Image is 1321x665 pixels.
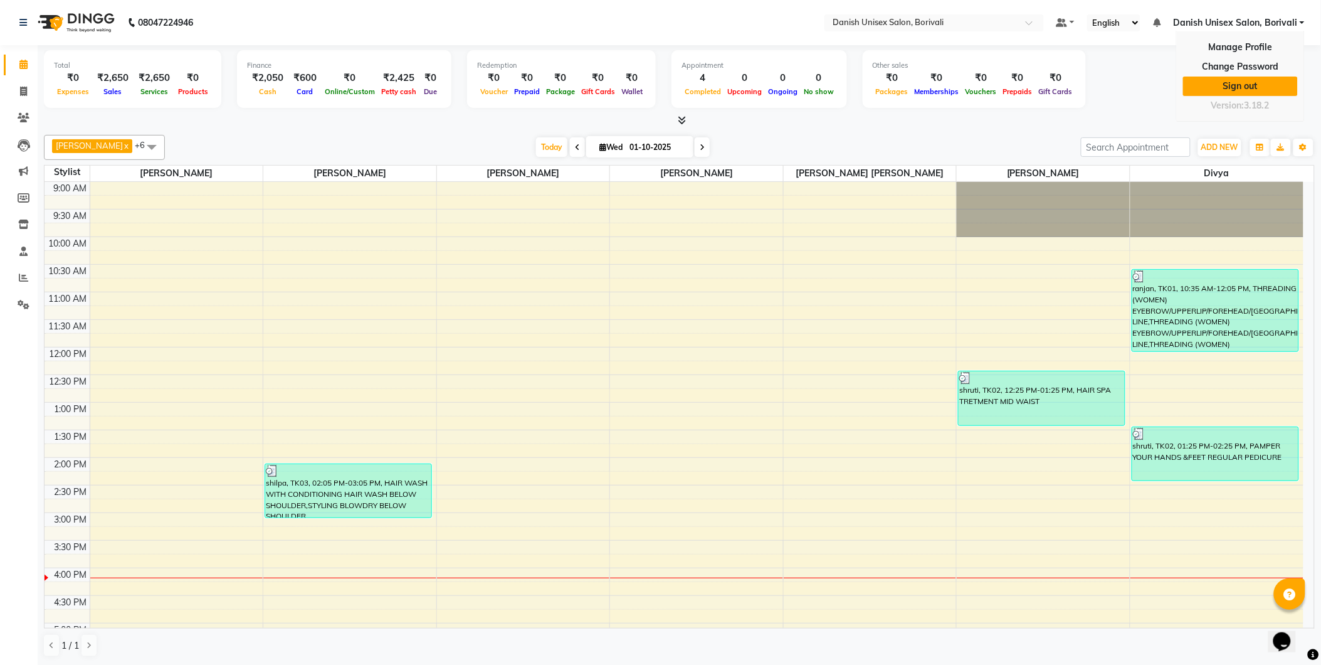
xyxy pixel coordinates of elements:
a: Manage Profile [1183,38,1298,57]
a: x [123,141,129,151]
div: 4:00 PM [52,568,90,582]
input: Search Appointment [1081,137,1191,157]
span: +6 [135,140,154,150]
span: [PERSON_NAME] [90,166,263,181]
span: [PERSON_NAME] [437,166,610,181]
span: Packages [873,87,912,96]
span: Divya [1130,166,1303,181]
div: Version:3.18.2 [1183,97,1298,115]
div: ₹600 [288,71,322,85]
div: 12:30 PM [47,375,90,388]
span: ADD NEW [1201,142,1238,152]
div: 5:00 PM [52,624,90,637]
div: Finance [247,60,441,71]
div: ₹0 [962,71,1000,85]
div: 2:00 PM [52,458,90,471]
div: 11:30 AM [46,320,90,333]
div: ₹2,650 [134,71,175,85]
span: Completed [682,87,724,96]
span: Online/Custom [322,87,378,96]
div: ₹0 [54,71,92,85]
div: 4:30 PM [52,596,90,609]
div: 12:00 PM [47,348,90,361]
div: ₹0 [873,71,912,85]
div: 4 [682,71,724,85]
span: Wed [596,142,626,152]
div: 3:30 PM [52,541,90,554]
div: shruti, TK02, 01:25 PM-02:25 PM, PAMPER YOUR HANDS &FEET REGULAR PEDICURE [1132,427,1298,481]
span: [PERSON_NAME] [56,141,123,151]
span: Gift Cards [1036,87,1076,96]
span: [PERSON_NAME] [957,166,1130,181]
div: ₹0 [578,71,618,85]
span: Wallet [618,87,646,96]
div: Appointment [682,60,837,71]
div: Stylist [45,166,90,179]
div: 3:00 PM [52,513,90,526]
span: 1 / 1 [61,639,79,652]
span: Products [175,87,211,96]
div: ₹2,650 [92,71,134,85]
span: No show [801,87,837,96]
span: Cash [256,87,280,96]
div: ₹0 [543,71,578,85]
span: [PERSON_NAME] [610,166,783,181]
div: ₹2,425 [378,71,419,85]
div: ₹0 [1000,71,1036,85]
div: ₹0 [1036,71,1076,85]
button: ADD NEW [1198,139,1241,156]
div: ₹0 [511,71,543,85]
div: 11:00 AM [46,292,90,306]
span: Due [421,87,440,96]
div: 1:30 PM [52,430,90,444]
div: shruti, TK02, 12:25 PM-01:25 PM, HAIR SPA TRETMENT MID WAIST [959,371,1125,425]
span: [PERSON_NAME] [PERSON_NAME] [784,166,957,181]
div: ₹0 [618,71,646,85]
div: 9:00 AM [51,182,90,195]
div: 10:30 AM [46,265,90,278]
div: ranjan, TK01, 10:35 AM-12:05 PM, THREADING (WOMEN) EYEBROW/UPPERLIP/FOREHEAD/[GEOGRAPHIC_DATA]/JA... [1132,270,1298,351]
span: Memberships [912,87,962,96]
span: Services [137,87,171,96]
span: Sales [101,87,125,96]
div: Redemption [477,60,646,71]
div: ₹0 [419,71,441,85]
span: Voucher [477,87,511,96]
span: Petty cash [378,87,419,96]
input: 2025-10-01 [626,138,688,157]
div: 9:30 AM [51,210,90,223]
span: Card [294,87,317,96]
a: Sign out [1183,77,1298,96]
div: shilpa, TK03, 02:05 PM-03:05 PM, HAIR WASH WITH CONDITIONING HAIR WASH BELOW SHOULDER,STYLING BLO... [265,464,431,518]
div: ₹2,050 [247,71,288,85]
div: ₹0 [477,71,511,85]
span: Upcoming [724,87,765,96]
span: Gift Cards [578,87,618,96]
iframe: chat widget [1268,615,1308,652]
span: Danish Unisex Salon, Borivali [1173,16,1297,29]
span: Prepaid [511,87,543,96]
span: Expenses [54,87,92,96]
span: Vouchers [962,87,1000,96]
div: ₹0 [912,71,962,85]
div: ₹0 [175,71,211,85]
div: 0 [724,71,765,85]
span: Package [543,87,578,96]
img: logo [32,5,118,40]
span: Prepaids [1000,87,1036,96]
div: Other sales [873,60,1076,71]
span: Ongoing [765,87,801,96]
span: [PERSON_NAME] [263,166,436,181]
b: 08047224946 [138,5,193,40]
div: 0 [765,71,801,85]
span: Today [536,137,567,157]
div: 1:00 PM [52,403,90,416]
div: ₹0 [322,71,378,85]
div: Total [54,60,211,71]
a: Change Password [1183,57,1298,77]
div: 0 [801,71,837,85]
div: 10:00 AM [46,237,90,250]
div: 2:30 PM [52,486,90,499]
